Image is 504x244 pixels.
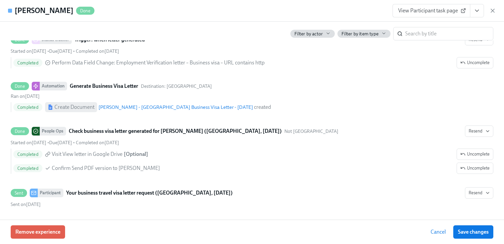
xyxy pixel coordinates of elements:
span: Filter by item type [341,31,379,37]
span: Friday, September 12th 2025, 11:00 am [49,48,72,54]
div: Create Document [54,103,94,111]
div: • • [11,48,119,54]
button: View task page [470,4,484,17]
div: • • [11,140,119,146]
button: Filter by item type [337,30,391,38]
div: People Ops [40,127,66,136]
span: Saturday, August 30th 2025, 10:54 am [76,48,119,54]
button: Save changes [453,225,493,239]
span: Completed [13,105,42,110]
input: Search by title [405,27,493,40]
strong: Your business travel visa letter request ([GEOGRAPHIC_DATA], [DATE]) [66,189,233,197]
span: Done [11,84,29,89]
span: Resend [469,190,490,196]
span: View Participant task page [398,7,465,14]
a: View Participant task page [393,4,470,17]
button: Cancel [426,225,451,239]
button: Filter by actor [290,30,335,38]
span: Sent [11,191,27,196]
span: This task uses the "Not Türkiye" audience [284,128,338,135]
span: Monday, September 15th 2025, 11:00 am [49,140,72,146]
button: DonePeople OpsCheck business visa letter generated for [PERSON_NAME] ([GEOGRAPHIC_DATA], [DATE])N... [465,126,493,137]
button: DonePeople OpsCheck business visa letter generated for [PERSON_NAME] ([GEOGRAPHIC_DATA], [DATE])N... [457,163,493,174]
div: Participant [38,189,63,197]
button: DonePeople OpsCheck business visa letter generated for [PERSON_NAME] ([GEOGRAPHIC_DATA], [DATE])N... [457,149,493,160]
span: Perform Data Field Change : [52,59,265,66]
button: SentParticipantYour business travel visa letter request ([GEOGRAPHIC_DATA], [DATE])Sent on[DATE] [465,187,493,199]
span: Saturday, August 30th 2025, 10:54 am [11,140,46,146]
span: Cancel [431,229,446,235]
span: Visit View letter in Google Drive [52,151,122,158]
h4: [PERSON_NAME] [15,6,73,16]
span: Uncomplete [460,151,490,158]
span: Done [11,129,29,134]
span: Employment Verification letter – Business visa – URL contains http [116,59,265,66]
span: Completed on [DATE] [76,140,119,146]
span: Completed [13,152,42,157]
span: Saturday, August 30th 2025, 10:54 am [11,93,40,99]
span: Uncomplete [460,165,490,172]
a: [PERSON_NAME] - [GEOGRAPHIC_DATA] Business Visa Letter - [DATE] [98,104,253,110]
button: DoneStatus trackerTrigger: when letter generatedResendStarted on[DATE] •Due[DATE] • Completed on[... [457,57,493,68]
span: Monday, September 1st 2025, 9:37 am [11,202,41,207]
div: [ Optional ] [124,151,148,158]
span: Friday, August 29th 2025, 11:00 am [11,48,46,54]
span: Completed [13,60,42,65]
strong: Generate Business Visa Letter [70,82,138,90]
span: Resend [469,128,490,135]
span: Confirm Send PDF version to [PERSON_NAME] [52,165,160,172]
span: Filter by actor [294,31,323,37]
span: Uncomplete [460,59,490,66]
strong: Check business visa letter generated for [PERSON_NAME] ([GEOGRAPHIC_DATA], [DATE]) [69,127,282,135]
span: Done [76,8,94,13]
div: Automation [40,82,67,90]
span: Completed [13,166,42,171]
button: Remove experience [11,225,65,239]
span: This automation uses the "Destination: Turkey" audience [141,83,212,89]
span: Save changes [458,229,489,235]
span: Remove experience [15,229,60,235]
div: created [98,103,271,111]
